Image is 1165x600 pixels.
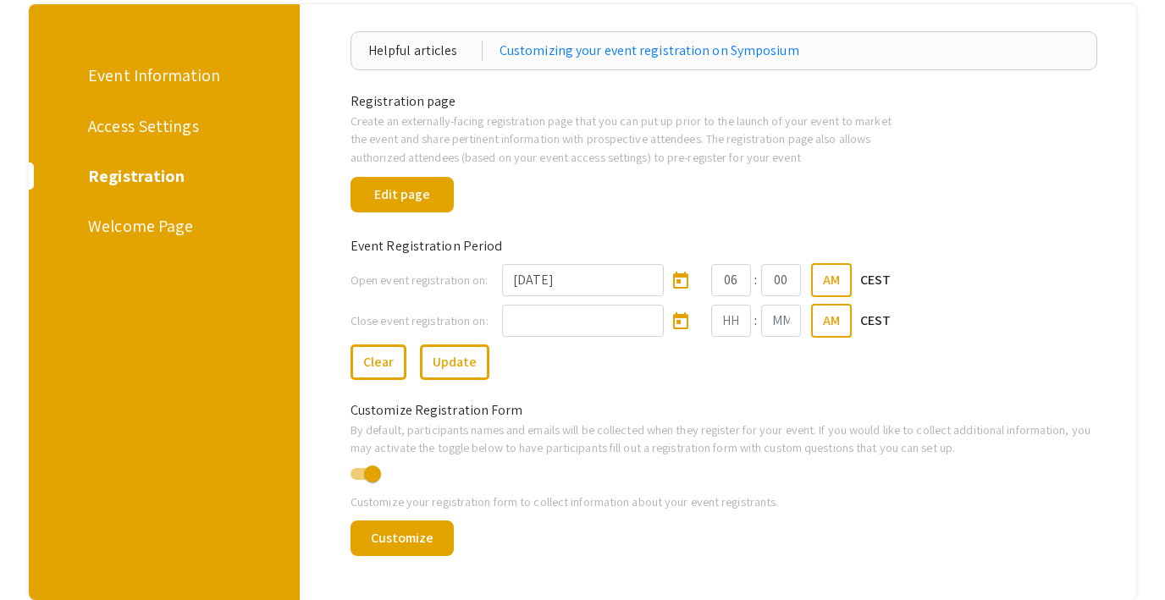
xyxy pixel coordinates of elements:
[751,270,761,290] div: :
[811,304,852,338] button: AM
[860,270,891,290] p: CEST
[351,344,406,380] button: Clear
[338,400,1111,421] div: Customize Registration Form
[711,264,751,296] input: Hours
[751,311,761,331] div: :
[500,41,799,61] a: Customizing your event registration on Symposium
[351,520,454,556] button: Customize
[351,421,1098,457] p: By default, participants names and emails will be collected when they register for your event. If...
[860,311,891,331] p: CEST
[761,305,801,337] input: Minutes
[811,263,852,297] button: AM
[13,524,72,587] iframe: Chat
[351,112,904,167] p: Create an externally-facing registration page that you can put up prior to the launch of your eve...
[664,263,698,297] button: Open calendar
[711,305,751,337] input: Hours
[88,113,235,139] div: Access Settings
[338,91,1111,112] div: Registration page
[351,493,1098,511] p: Customize your registration form to collect information about your event registrants.
[761,264,801,296] input: Minutes
[88,213,235,239] div: Welcome Page
[338,236,1111,256] div: Event Registration Period
[351,271,489,289] label: Open event registration on:
[420,344,489,380] button: Update
[88,63,235,88] div: Event Information
[88,163,235,189] div: Registration
[351,311,489,330] label: Close event registration on:
[664,304,698,338] button: Open calendar
[351,177,454,212] button: Edit page
[368,41,483,61] div: Helpful articles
